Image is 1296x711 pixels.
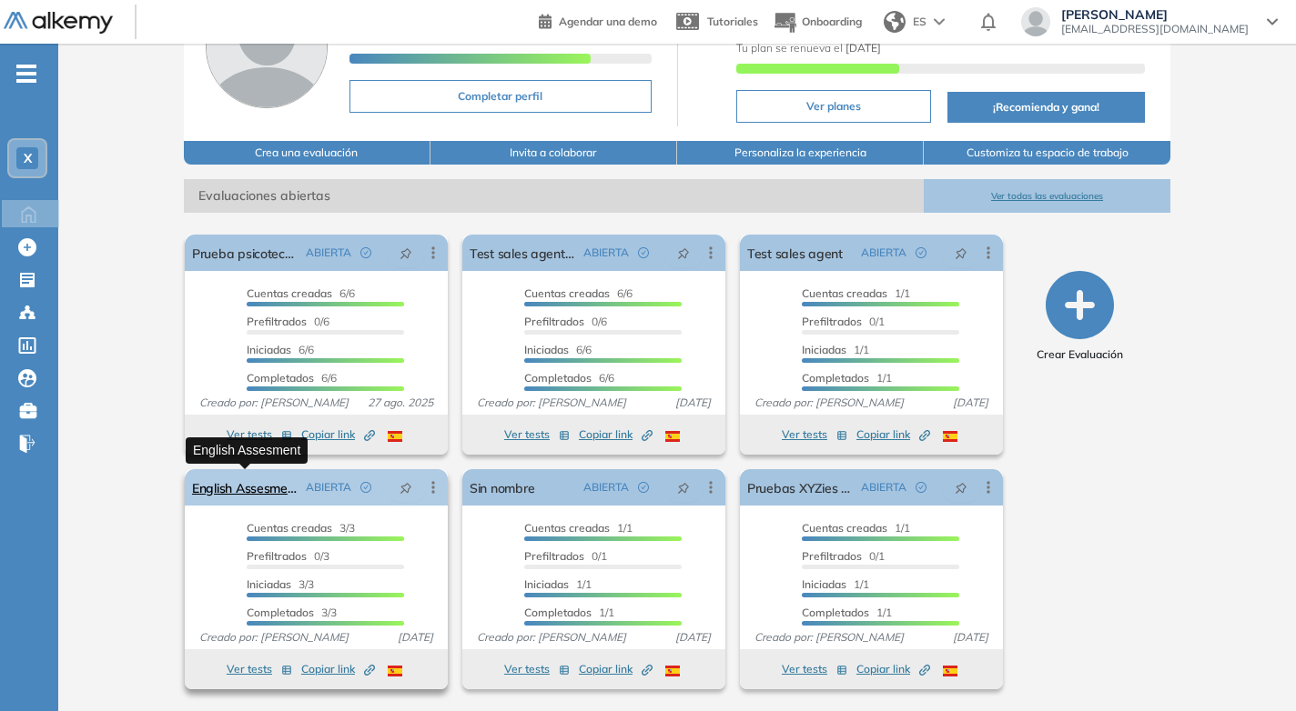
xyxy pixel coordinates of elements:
[524,577,592,591] span: 1/1
[247,343,291,356] span: Iniciadas
[1037,346,1123,363] span: Crear Evaluación
[638,247,649,258] span: check-circle
[301,658,375,680] button: Copiar link
[1037,271,1123,363] button: Crear Evaluación
[247,549,329,563] span: 0/3
[349,80,652,113] button: Completar perfil
[386,473,426,502] button: pushpin
[924,141,1170,165] button: Customiza tu espacio de trabajo
[192,235,299,271] a: Prueba psicotecnica
[524,286,610,300] span: Cuentas creadas
[802,343,846,356] span: Iniciadas
[782,658,847,680] button: Ver tests
[524,371,614,385] span: 6/6
[802,15,862,28] span: Onboarding
[747,395,911,411] span: Creado por: [PERSON_NAME]
[470,469,534,506] a: Sin nombre
[802,371,869,385] span: Completados
[677,480,690,495] span: pushpin
[916,482,926,493] span: check-circle
[524,315,607,328] span: 0/6
[360,247,371,258] span: check-circle
[360,482,371,493] span: check-circle
[843,41,881,55] b: [DATE]
[306,479,351,496] span: ABIERTA
[247,315,329,328] span: 0/6
[24,151,32,165] span: X
[388,666,402,676] img: ESP
[192,629,356,646] span: Creado por: [PERSON_NAME]
[802,343,869,356] span: 1/1
[390,629,440,646] span: [DATE]
[1061,7,1249,22] span: [PERSON_NAME]
[668,629,718,646] span: [DATE]
[579,658,653,680] button: Copiar link
[524,577,569,591] span: Iniciadas
[583,245,629,261] span: ABIERTA
[16,72,36,75] i: -
[916,247,926,258] span: check-circle
[583,479,629,496] span: ABIERTA
[430,141,677,165] button: Invita a colaborar
[301,661,375,677] span: Copiar link
[802,521,887,535] span: Cuentas creadas
[524,286,633,300] span: 6/6
[747,235,843,271] a: Test sales agent
[559,15,657,28] span: Agendar una demo
[301,426,375,443] span: Copiar link
[524,606,614,619] span: 1/1
[301,424,375,446] button: Copiar link
[802,315,885,328] span: 0/1
[665,666,680,676] img: ESP
[524,315,584,328] span: Prefiltrados
[504,424,570,446] button: Ver tests
[802,606,892,619] span: 1/1
[247,286,355,300] span: 6/6
[856,424,930,446] button: Copiar link
[802,577,846,591] span: Iniciadas
[856,426,930,443] span: Copiar link
[524,371,592,385] span: Completados
[186,437,308,464] div: English Assesment
[856,661,930,677] span: Copiar link
[802,577,869,591] span: 1/1
[946,629,996,646] span: [DATE]
[946,395,996,411] span: [DATE]
[677,141,924,165] button: Personaliza la experiencia
[524,549,607,563] span: 0/1
[579,426,653,443] span: Copiar link
[247,549,307,563] span: Prefiltrados
[247,577,314,591] span: 3/3
[802,549,862,563] span: Prefiltrados
[386,238,426,267] button: pushpin
[524,343,569,356] span: Iniciadas
[941,473,981,502] button: pushpin
[227,424,292,446] button: Ver tests
[184,141,430,165] button: Crea una evaluación
[707,15,758,28] span: Tutoriales
[782,424,847,446] button: Ver tests
[924,179,1170,213] button: Ver todas las evaluaciones
[524,606,592,619] span: Completados
[388,431,402,442] img: ESP
[504,658,570,680] button: Ver tests
[802,286,910,300] span: 1/1
[934,18,945,25] img: arrow
[247,521,355,535] span: 3/3
[247,606,314,619] span: Completados
[192,395,356,411] span: Creado por: [PERSON_NAME]
[579,661,653,677] span: Copiar link
[539,9,657,31] a: Agendar una demo
[663,238,704,267] button: pushpin
[579,424,653,446] button: Copiar link
[947,92,1145,123] button: ¡Recomienda y gana!
[470,235,576,271] a: Test sales agent 2.0
[941,238,981,267] button: pushpin
[470,395,633,411] span: Creado por: [PERSON_NAME]
[677,245,690,260] span: pushpin
[247,371,337,385] span: 6/6
[802,521,910,535] span: 1/1
[736,41,881,55] span: Tu plan se renueva el
[955,480,967,495] span: pushpin
[192,469,299,506] a: English Assesment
